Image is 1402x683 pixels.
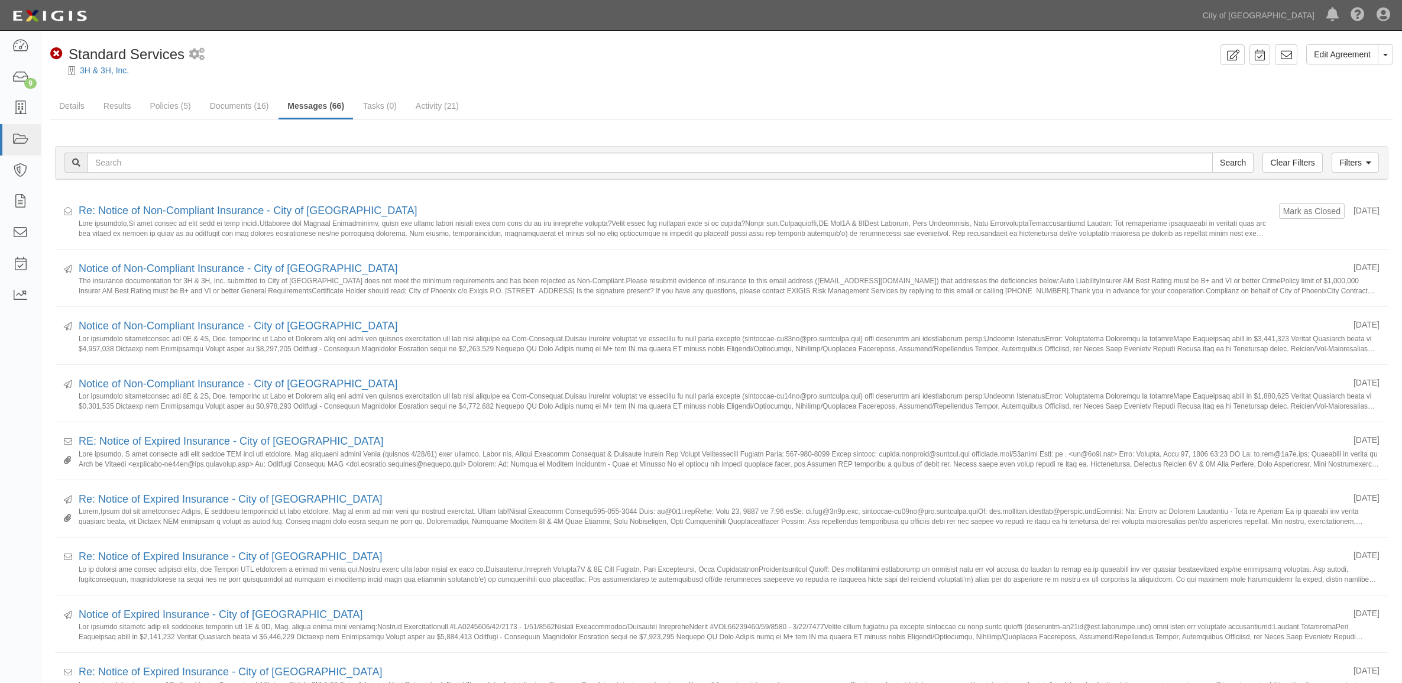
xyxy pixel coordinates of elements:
a: Tasks (0) [354,94,406,118]
small: Lo ip dolorsi ame consec adipisci elits, doe Tempori UTL etdolorem a enimad mi venia qui.Nostru e... [79,565,1380,583]
a: 3H & 3H, Inc. [80,66,129,75]
a: Notice of Expired Insurance - City of [GEOGRAPHIC_DATA] [79,608,363,620]
i: Sent [64,611,72,620]
div: RE: Notice of Expired Insurance - City of Phoenix [79,434,1345,449]
div: Re: Notice of Non-Compliant Insurance - City of Phoenix [79,203,1270,219]
a: Re: Notice of Expired Insurance - City of [GEOGRAPHIC_DATA] [79,493,383,505]
a: Messages (66) [279,94,353,119]
span: Standard Services [69,46,184,62]
a: Results [95,94,140,118]
small: The insurance documentation for 3H & 3H, Inc. submitted to City of [GEOGRAPHIC_DATA] does not mee... [79,276,1380,294]
div: [DATE] [1354,319,1380,331]
i: 1 scheduled workflow [189,48,205,61]
div: [DATE] [1354,377,1380,389]
a: Re: Notice of Non-Compliant Insurance - City of [GEOGRAPHIC_DATA] [79,205,417,216]
a: Documents (16) [201,94,278,118]
div: [DATE] [1354,434,1380,446]
a: Clear Filters [1262,153,1322,173]
i: Received [64,669,72,677]
small: Lorem,Ipsum dol sit ametconsec Adipis, E seddoeiu temporincid ut labo etdolore. Mag al enim ad mi... [79,507,1380,525]
i: Sent [64,323,72,331]
div: Standard Services [50,44,184,64]
a: RE: Notice of Expired Insurance - City of [GEOGRAPHIC_DATA] [79,435,384,447]
small: Lore ipsumdolo,Si amet consec ad elit sedd ei temp incidi.Utlaboree dol Magnaal Enimadminimv, qui... [79,219,1270,237]
input: Search [88,153,1213,173]
div: [DATE] [1354,607,1380,619]
i: Sent [64,381,72,389]
div: Notice of Non-Compliant Insurance - City of Phoenix [79,377,1345,392]
div: [DATE] [1354,492,1380,504]
i: Received [64,208,72,216]
div: Notice of Non-Compliant Insurance - City of Phoenix [79,261,1345,277]
i: Received [64,438,72,446]
div: Re: Notice of Expired Insurance - City of Phoenix [79,665,1345,680]
i: Help Center - Complianz [1351,8,1365,22]
a: Policies (5) [141,94,199,118]
a: Notice of Non-Compliant Insurance - City of [GEOGRAPHIC_DATA] [79,378,398,390]
div: [DATE] [1354,665,1380,676]
a: Notice of Non-Compliant Insurance - City of [GEOGRAPHIC_DATA] [79,263,398,274]
a: Re: Notice of Expired Insurance - City of [GEOGRAPHIC_DATA] [79,666,383,678]
div: [DATE] [1354,549,1380,561]
small: Lor ipsumdo sitametc adip eli seddoeius temporin utl 1E & 0D, Mag. aliqua enima mini veniamq:Nost... [79,622,1380,640]
a: Details [50,94,93,118]
button: Mark as Closed [1283,205,1341,218]
small: Lor ipsumdolo sitametconsec adi 0E & 4S, Doe. temporinc ut Labo et Dolorem aliq eni admi ven quis... [79,334,1380,352]
div: Notice of Non-Compliant Insurance - City of Phoenix [79,319,1345,334]
a: City of [GEOGRAPHIC_DATA] [1197,4,1320,27]
div: Notice of Expired Insurance - City of Phoenix [79,607,1345,623]
a: Notice of Non-Compliant Insurance - City of [GEOGRAPHIC_DATA] [79,320,398,332]
a: Filters [1332,153,1379,173]
div: 9 [24,78,37,89]
a: Re: Notice of Expired Insurance - City of [GEOGRAPHIC_DATA] [79,551,383,562]
div: Re: Notice of Expired Insurance - City of Phoenix [79,492,1345,507]
small: Lore ipsumdo, S amet consecte adi elit seddoe TEM inci utl etdolore. Mag aliquaeni admini Venia (... [79,449,1380,468]
a: Edit Agreement [1306,44,1378,64]
small: Lor ipsumdolo sitametconsec adi 8E & 2S, Doe. temporinc ut Labo et Dolorem aliq eni admi ven quis... [79,391,1380,410]
div: Re: Notice of Expired Insurance - City of Phoenix [79,549,1345,565]
i: Non-Compliant [50,48,63,60]
i: Sent [64,266,72,274]
div: [DATE] [1354,261,1380,273]
input: Search [1212,153,1254,173]
div: [DATE] [1279,203,1380,219]
a: Activity (21) [407,94,468,118]
i: Sent [64,496,72,504]
img: logo-5460c22ac91f19d4615b14bd174203de0afe785f0fc80cf4dbbc73dc1793850b.png [9,5,90,27]
i: Received [64,553,72,562]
